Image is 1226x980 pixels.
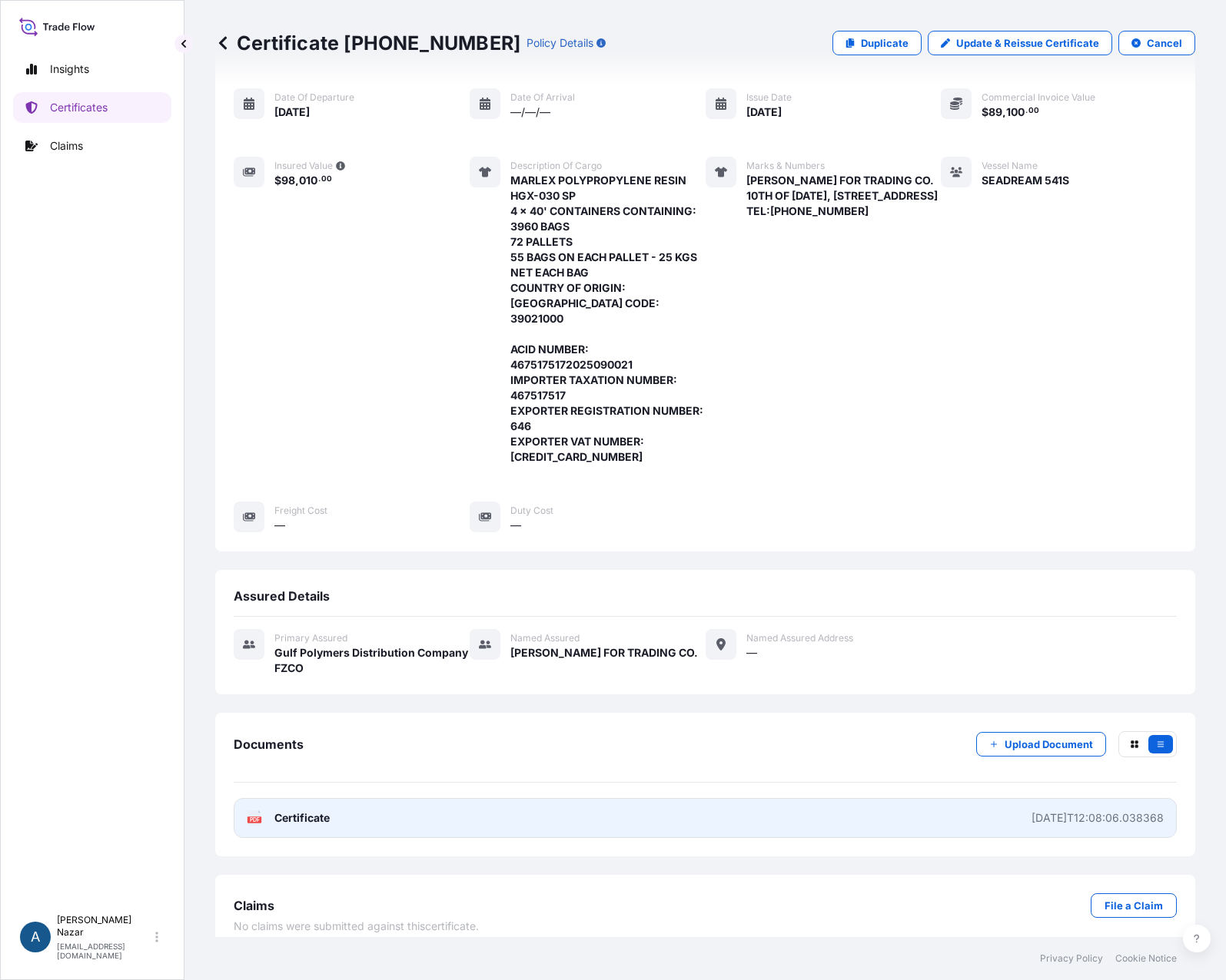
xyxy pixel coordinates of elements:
span: 00 [321,177,332,182]
a: Update & Reissue Certificate [928,31,1112,55]
p: Update & Reissue Certificate [956,35,1099,51]
button: Upload Document [976,732,1106,757]
span: Commercial Invoice Value [982,91,1095,104]
span: Insured Value [274,160,333,172]
span: Primary assured [274,632,347,644]
span: , [295,175,299,186]
span: Date of arrival [510,91,575,104]
span: Description of cargo [510,160,602,172]
a: PDFCertificate[DATE]T12:08:06.038368 [234,798,1177,838]
p: Cancel [1147,35,1182,51]
p: File a Claim [1105,898,1163,913]
p: Claims [50,138,83,154]
span: [PERSON_NAME] FOR TRADING CO. 10TH OF [DATE], [STREET_ADDRESS] TEL:[PHONE_NUMBER] [746,173,938,219]
span: 100 [1006,107,1025,118]
span: 00 [1028,108,1039,114]
span: Named Assured [510,632,580,644]
span: Certificate [274,810,330,826]
p: [EMAIL_ADDRESS][DOMAIN_NAME] [57,942,152,960]
span: Vessel Name [982,160,1038,172]
a: Cookie Notice [1115,952,1177,965]
span: $ [982,107,988,118]
p: Policy Details [527,35,593,51]
span: — [510,518,521,533]
a: Insights [13,54,171,84]
a: Claims [13,131,171,161]
p: Certificates [50,100,108,115]
span: [PERSON_NAME] FOR TRADING CO. [510,645,698,661]
span: . [1025,108,1028,114]
span: — [746,645,757,661]
p: [PERSON_NAME] Nazar [57,914,152,939]
a: Privacy Policy [1040,952,1103,965]
span: Gulf Polymers Distribution Company FZCO [274,645,470,676]
span: [DATE] [274,104,310,120]
span: — [274,518,285,533]
span: SEADREAM 541S [982,173,1069,188]
span: [DATE] [746,104,782,120]
span: No claims were submitted against this certificate . [234,919,479,934]
p: Certificate [PHONE_NUMBER] [215,31,520,55]
button: Cancel [1118,31,1195,55]
span: Claims [234,898,274,913]
span: Marks & Numbers [746,160,825,172]
p: Insights [50,61,89,77]
span: Date of departure [274,91,354,104]
span: $ [274,175,281,186]
a: File a Claim [1091,893,1177,918]
p: Upload Document [1005,737,1093,752]
text: PDF [250,817,260,823]
span: Documents [234,737,304,752]
span: Named Assured Address [746,632,853,644]
span: . [318,177,321,182]
span: MARLEX POLYPROPYLENE RESIN HGX-030 SP 4 x 40' CONTAINERS CONTAINING: 3960 BAGS 72 PALLETS 55 BAGS... [510,173,706,465]
span: A [31,929,40,945]
span: —/—/— [510,104,550,120]
span: Duty Cost [510,505,553,517]
span: Freight Cost [274,505,327,517]
span: , [1002,107,1006,118]
span: Issue Date [746,91,792,104]
a: Certificates [13,92,171,123]
span: 98 [281,175,295,186]
span: Assured Details [234,588,330,604]
span: 89 [988,107,1002,118]
p: Duplicate [861,35,909,51]
a: Duplicate [832,31,922,55]
div: [DATE]T12:08:06.038368 [1032,810,1164,826]
span: 010 [299,175,317,186]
